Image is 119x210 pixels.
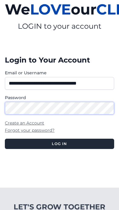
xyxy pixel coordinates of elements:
label: Email or Username [5,70,114,76]
p: LOGIN to your account [5,21,114,31]
h3: Login to Your Account [5,55,114,65]
a: Create an Account [5,120,44,126]
button: Log in [5,139,114,149]
label: Password [5,95,114,101]
span: LOVE [30,1,71,18]
a: Forgot your password? [5,128,55,133]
